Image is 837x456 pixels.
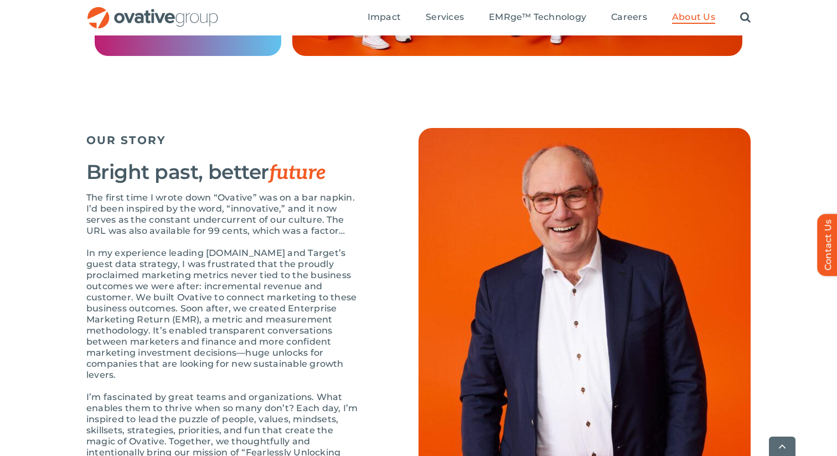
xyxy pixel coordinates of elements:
[86,192,363,237] p: The first time I wrote down “Ovative” was on a bar napkin. I’d been inspired by the word, “innova...
[426,12,464,24] a: Services
[86,134,363,147] h5: OUR STORY
[611,12,647,24] a: Careers
[489,12,586,23] span: EMRge™ Technology
[611,12,647,23] span: Careers
[740,12,751,24] a: Search
[86,161,363,184] h3: Bright past, better
[426,12,464,23] span: Services
[672,12,715,23] span: About Us
[368,12,401,24] a: Impact
[368,12,401,23] span: Impact
[269,161,326,185] span: future
[489,12,586,24] a: EMRge™ Technology
[86,248,363,381] p: In my experience leading [DOMAIN_NAME] and Target’s guest data strategy, I was frustrated that th...
[672,12,715,24] a: About Us
[86,6,219,16] a: OG_Full_horizontal_RGB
